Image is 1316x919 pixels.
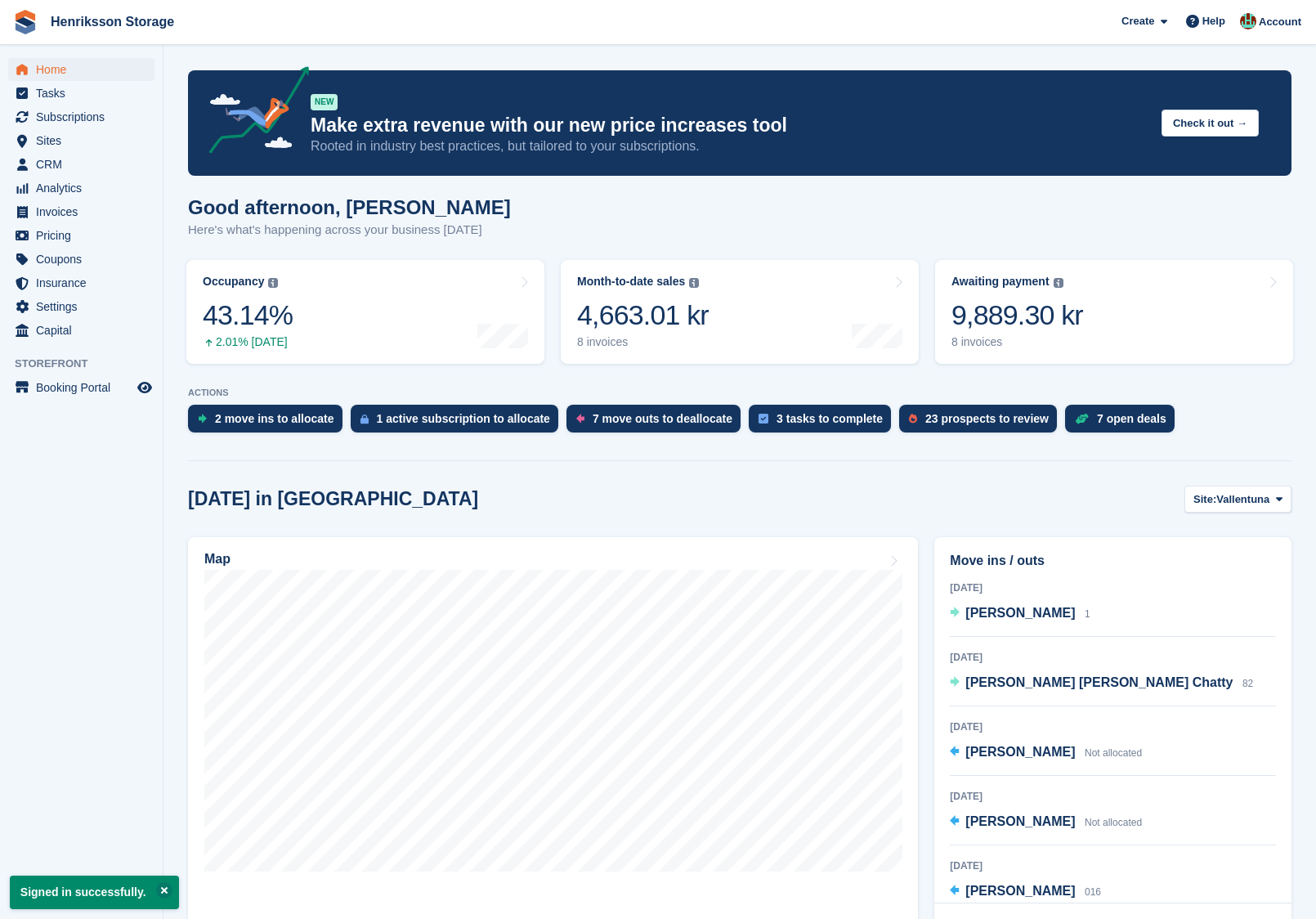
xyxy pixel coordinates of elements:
[36,82,134,105] span: Tasks
[36,200,134,223] span: Invoices
[36,153,134,176] span: CRM
[268,278,278,288] img: icon-info-grey-7440780725fd019a000dd9b08b2336e03edf1995a4989e88bcd33f0948082b44.svg
[351,405,566,441] a: 1 active subscription to allocate
[951,335,1083,349] div: 8 invoices
[1162,110,1259,137] button: Check it out →
[950,881,1101,903] a: [PERSON_NAME] 016
[8,105,154,128] a: menu
[1184,486,1291,513] button: Site: Vallentuna
[215,412,334,425] div: 2 move ins to allocate
[36,129,134,152] span: Sites
[311,94,338,110] div: NEW
[1085,886,1101,898] span: 016
[13,10,38,34] img: stora-icon-8386f47178a22dfd0bd8f6a31ec36ba5ce8667c1dd55bd0f319d3a0aa187defe.svg
[195,66,310,159] img: price-adjustments-announcement-icon-8257ccfd72463d97f412b2fc003d46551f7dbcb40ab6d574587a9cd5c0d94...
[749,405,899,441] a: 3 tasks to complete
[8,153,154,176] a: menu
[925,412,1049,425] div: 23 prospects to review
[1202,13,1225,29] span: Help
[188,388,1291,398] p: ACTIONS
[965,606,1075,620] span: [PERSON_NAME]
[566,405,749,441] a: 7 move outs to deallocate
[8,319,154,342] a: menu
[777,412,883,425] div: 3 tasks to complete
[10,876,179,909] p: Signed in successfully.
[1193,491,1216,508] span: Site:
[135,378,154,397] a: Preview store
[950,650,1276,665] div: [DATE]
[965,675,1233,689] span: [PERSON_NAME] [PERSON_NAME] Chatty
[950,551,1276,571] h2: Move ins / outs
[1054,278,1063,288] img: icon-info-grey-7440780725fd019a000dd9b08b2336e03edf1995a4989e88bcd33f0948082b44.svg
[950,581,1276,595] div: [DATE]
[965,884,1075,898] span: [PERSON_NAME]
[188,488,478,510] h2: [DATE] in [GEOGRAPHIC_DATA]
[36,319,134,342] span: Capital
[1121,13,1154,29] span: Create
[203,275,264,289] div: Occupancy
[36,248,134,271] span: Coupons
[311,114,1148,137] p: Make extra revenue with our new price increases tool
[198,414,207,424] img: move_ins_to_allocate_icon-fdf77a2bb77ea45bf5b3d319d69a93e2d87916cf1d5bf7949dd705db3b84f3ca.svg
[1085,817,1142,828] span: Not allocated
[36,177,134,199] span: Analytics
[935,260,1293,364] a: Awaiting payment 9,889.30 kr 8 invoices
[311,137,1148,155] p: Rooted in industry best practices, but tailored to your subscriptions.
[577,275,685,289] div: Month-to-date sales
[8,376,154,399] a: menu
[1242,678,1253,689] span: 82
[1240,13,1256,29] img: Isak Martinelle
[1097,412,1166,425] div: 7 open deals
[759,414,768,424] img: task-75834270c22a3079a89374b754ae025e5fb1db73e45f91037f5363f120a921f8.svg
[950,720,1276,734] div: [DATE]
[8,248,154,271] a: menu
[204,552,231,567] h2: Map
[951,298,1083,332] div: 9,889.30 kr
[950,742,1142,764] a: [PERSON_NAME] Not allocated
[1259,14,1301,30] span: Account
[188,405,351,441] a: 2 move ins to allocate
[36,295,134,318] span: Settings
[8,129,154,152] a: menu
[1085,747,1142,759] span: Not allocated
[1075,413,1089,424] img: deal-1b604bf984904fb50ccaf53a9ad4b4a5d6e5aea283cecdc64d6e3604feb123c2.svg
[950,858,1276,873] div: [DATE]
[36,376,134,399] span: Booking Portal
[577,298,709,332] div: 4,663.01 kr
[1065,405,1183,441] a: 7 open deals
[36,58,134,81] span: Home
[188,221,511,240] p: Here's what's happening across your business [DATE]
[577,335,709,349] div: 8 invoices
[950,812,1142,833] a: [PERSON_NAME] Not allocated
[360,414,369,424] img: active_subscription_to_allocate_icon-d502201f5373d7db506a760aba3b589e785aa758c864c3986d89f69b8ff3...
[965,745,1075,759] span: [PERSON_NAME]
[8,224,154,247] a: menu
[965,814,1075,828] span: [PERSON_NAME]
[951,275,1050,289] div: Awaiting payment
[8,200,154,223] a: menu
[950,603,1090,625] a: [PERSON_NAME] 1
[909,414,917,424] img: prospect-51fa495bee0391a8d652442698ab0144808aea92771e9ea1ae160a38d050c398.svg
[689,278,699,288] img: icon-info-grey-7440780725fd019a000dd9b08b2336e03edf1995a4989e88bcd33f0948082b44.svg
[8,58,154,81] a: menu
[36,105,134,128] span: Subscriptions
[377,412,550,425] div: 1 active subscription to allocate
[1216,491,1269,508] span: Vallentuna
[593,412,732,425] div: 7 move outs to deallocate
[186,260,544,364] a: Occupancy 43.14% 2.01% [DATE]
[950,789,1276,804] div: [DATE]
[203,298,293,332] div: 43.14%
[36,271,134,294] span: Insurance
[1085,608,1090,620] span: 1
[950,673,1253,694] a: [PERSON_NAME] [PERSON_NAME] Chatty 82
[899,405,1065,441] a: 23 prospects to review
[8,82,154,105] a: menu
[8,271,154,294] a: menu
[203,335,293,349] div: 2.01% [DATE]
[188,196,511,218] h1: Good afternoon, [PERSON_NAME]
[44,8,181,35] a: Henriksson Storage
[15,356,163,372] span: Storefront
[561,260,919,364] a: Month-to-date sales 4,663.01 kr 8 invoices
[576,414,584,424] img: move_outs_to_deallocate_icon-f764333ba52eb49d3ac5e1228854f67142a1ed5810a6f6cc68b1a99e826820c5.svg
[8,295,154,318] a: menu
